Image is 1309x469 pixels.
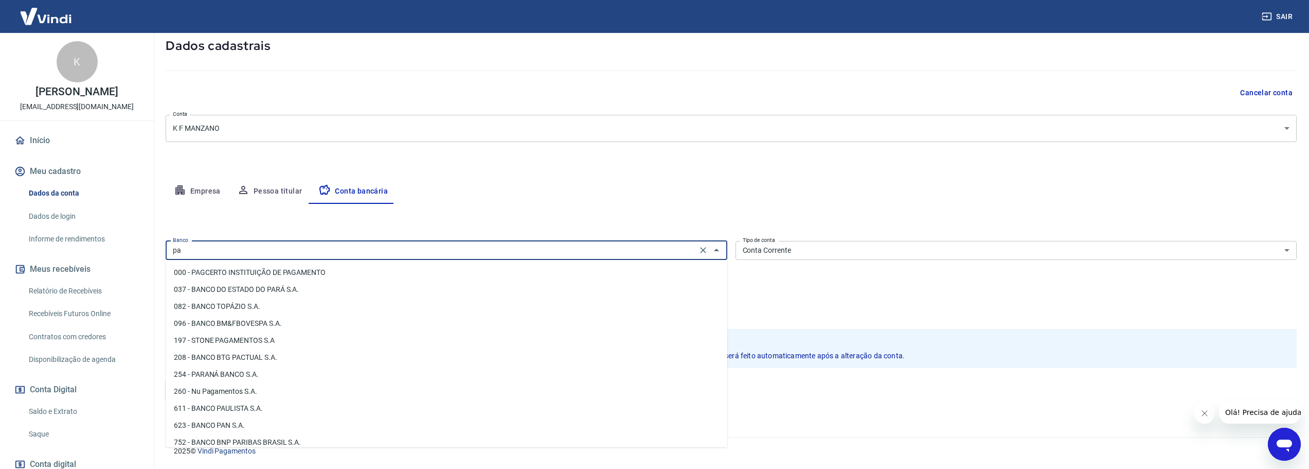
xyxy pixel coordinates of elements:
p: [EMAIL_ADDRESS][DOMAIN_NAME] [20,101,134,112]
label: Banco [173,236,188,244]
a: Recebíveis Futuros Online [25,303,141,324]
button: Sair [1260,7,1297,26]
li: 208 - BANCO BTG PACTUAL S.A. [166,349,727,366]
li: 037 - BANCO DO ESTADO DO PARÁ S.A. [166,281,727,298]
iframe: Mensagem da empresa [1219,401,1301,424]
h5: Dados cadastrais [166,38,1297,54]
a: Início [12,129,141,152]
a: Dados de login [25,206,141,227]
a: Saque [25,424,141,445]
button: Meus recebíveis [12,258,141,281]
p: [PERSON_NAME] [35,86,118,97]
div: K F MANZANO [166,115,1297,142]
li: 082 - BANCO TOPÁZIO S.A. [166,298,727,315]
button: Fechar [709,243,724,257]
li: 254 - PARANÁ BANCO S.A. [166,366,727,383]
button: Conta Digital [12,378,141,401]
li: 096 - BANCO BM&FBOVESPA S.A. [166,315,727,332]
span: Olá! Precisa de ajuda? [6,7,86,15]
label: Tipo de conta [743,236,775,244]
a: Disponibilização de agenda [25,349,141,370]
iframe: Fechar mensagem [1194,403,1215,424]
button: Clear [696,243,710,257]
label: Conta [173,110,187,118]
img: Vindi [12,1,79,32]
button: Conta bancária [310,179,396,204]
button: Cancelar conta [1236,83,1297,102]
li: 611 - BANCO PAULISTA S.A. [166,400,727,417]
button: Pessoa titular [229,179,311,204]
iframe: Botão para abrir a janela de mensagens [1268,428,1301,461]
li: 260 - Nu Pagamentos S.A. [166,383,727,400]
li: 623 - BANCO PAN S.A. [166,417,727,434]
a: Saldo e Extrato [25,401,141,422]
a: Informe de rendimentos [25,229,141,250]
li: 197 - STONE PAGAMENTOS S.A [166,332,727,349]
a: Relatório de Recebíveis [25,281,141,302]
button: Empresa [166,179,229,204]
p: 2025 © [174,446,1284,457]
button: Meu cadastro [12,160,141,183]
a: Contratos com credores [25,326,141,348]
a: Dados da conta [25,183,141,204]
a: Vindi Pagamentos [198,447,256,455]
li: 000 - PAGCERTO INSTITUIÇÃO DE PAGAMENTO [166,264,727,281]
div: K [57,41,98,82]
li: 752 - BANCO BNP PARIBAS BRASIL S.A. [166,434,727,451]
